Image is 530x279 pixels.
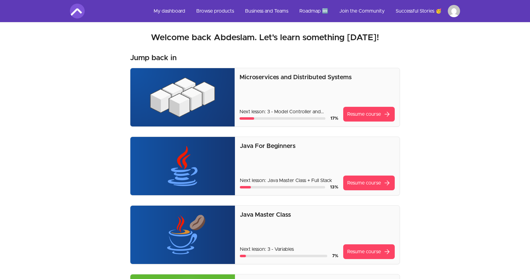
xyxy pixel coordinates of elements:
[391,4,447,18] a: Successful Stories 🥳
[149,4,460,18] nav: Main
[330,116,338,121] span: 17 %
[332,254,338,258] span: 7 %
[448,5,460,17] img: Profile image for Abdeslam Amzal
[240,246,338,253] p: Next lesson: 3 - Variables
[383,248,391,255] span: arrow_forward
[130,53,177,63] h3: Jump back in
[240,4,293,18] a: Business and Teams
[383,179,391,187] span: arrow_forward
[240,142,395,150] p: Java For Beginners
[294,4,333,18] a: Roadmap 🆕
[343,244,395,259] a: Resume coursearrow_forward
[240,211,395,219] p: Java Master Class
[240,177,338,184] p: Next lesson: Java Master Class + Full Stack
[343,176,395,190] a: Resume coursearrow_forward
[130,206,235,264] img: Product image for Java Master Class
[343,107,395,122] a: Resume coursearrow_forward
[191,4,239,18] a: Browse products
[240,108,338,115] p: Next lesson: 3 - Model Controller and Service
[70,4,85,18] img: Amigoscode logo
[240,186,325,188] div: Course progress
[240,255,327,257] div: Course progress
[240,117,325,120] div: Course progress
[334,4,390,18] a: Join the Community
[149,4,190,18] a: My dashboard
[130,137,235,195] img: Product image for Java For Beginners
[130,68,235,126] img: Product image for Microservices and Distributed Systems
[70,32,460,43] h2: Welcome back Abdeslam. Let's learn something [DATE]!
[383,110,391,118] span: arrow_forward
[330,185,338,189] span: 13 %
[240,73,395,82] p: Microservices and Distributed Systems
